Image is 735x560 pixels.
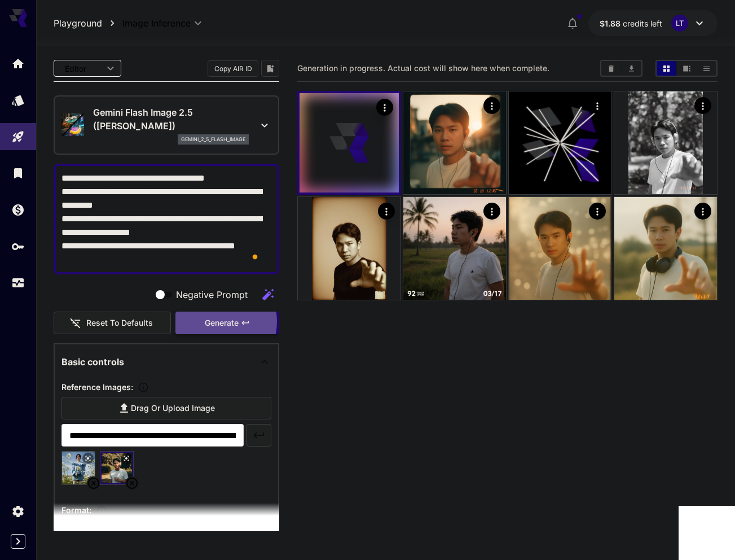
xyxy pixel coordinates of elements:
[601,61,621,76] button: Clear All
[61,382,133,392] span: Reference Images :
[589,203,606,220] div: Actions
[588,10,718,36] button: $1.8795LT
[694,97,711,114] div: Actions
[11,504,25,518] div: Settings
[61,172,263,266] textarea: To enrich screen reader interactions, please activate Accessibility in Grammarly extension settings
[614,197,717,300] img: Z
[378,203,395,220] div: Actions
[623,19,662,28] span: credits left
[176,288,248,301] span: Negative Prompt
[655,60,718,77] div: Show media in grid viewShow media in video viewShow media in list view
[600,60,642,77] div: Clear AllDownload All
[175,312,279,335] button: Generate
[11,276,25,290] div: Usage
[65,63,100,75] span: Editor
[600,19,623,28] span: $1.88
[181,135,245,143] p: gemini_2_5_flash_image
[622,61,641,76] button: Download All
[483,97,500,114] div: Actions
[11,534,25,549] button: Expand sidebar
[11,203,25,217] div: Wallet
[657,61,676,76] button: Show media in grid view
[11,166,25,180] div: Library
[697,61,716,76] button: Show media in list view
[671,15,688,32] div: LT
[11,56,25,71] div: Home
[589,97,606,114] div: Actions
[54,312,171,335] button: Reset to defaults
[11,93,25,107] div: Models
[93,106,249,133] p: Gemini Flash Image 2.5 ([PERSON_NAME])
[205,316,239,330] span: Generate
[131,401,215,415] span: Drag or upload image
[483,203,500,220] div: Actions
[403,197,506,300] img: 2Q==
[11,130,25,144] div: Playground
[54,16,122,30] nav: breadcrumb
[679,506,735,560] iframe: Chat Widget
[694,203,711,220] div: Actions
[403,91,506,194] img: 2Q==
[11,239,25,253] div: API Keys
[208,60,258,77] button: Copy AIR ID
[61,348,271,375] div: Basic controls
[54,16,102,30] a: Playground
[298,197,400,300] img: 2Q==
[677,61,697,76] button: Show media in video view
[61,355,124,369] p: Basic controls
[122,16,191,30] span: Image Inference
[614,91,717,194] img: 2Q==
[61,397,271,420] label: Drag or upload image
[61,101,271,149] div: Gemini Flash Image 2.5 ([PERSON_NAME])gemini_2_5_flash_image
[376,99,393,116] div: Actions
[600,17,662,29] div: $1.8795
[265,62,275,75] button: Add to library
[509,197,611,300] img: Z
[297,63,549,73] span: Generation in progress. Actual cost will show here when complete.
[133,382,153,393] button: Upload a reference image to guide the result. This is needed for Image-to-Image or Inpainting. Su...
